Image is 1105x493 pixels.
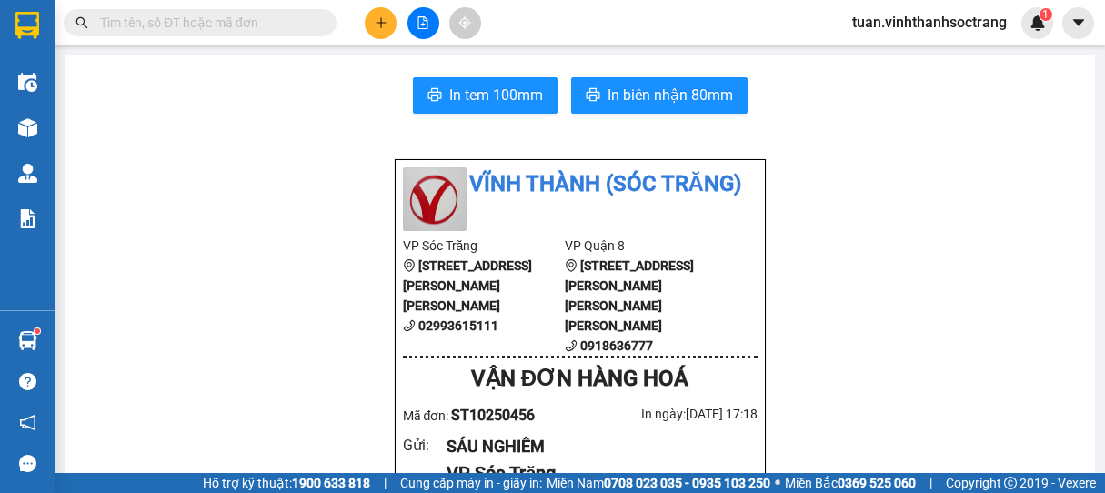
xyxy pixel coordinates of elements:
[586,87,600,105] span: printer
[608,84,733,106] span: In biên nhận 80mm
[18,118,37,137] img: warehouse-icon
[100,13,315,33] input: Tìm tên, số ĐT hoặc mã đơn
[413,77,558,114] button: printerIn tem 100mm
[449,84,543,106] span: In tem 100mm
[1040,8,1052,21] sup: 1
[451,407,535,424] span: ST10250456
[604,476,770,490] strong: 0708 023 035 - 0935 103 250
[403,236,566,256] li: VP Sóc Trăng
[1030,15,1046,31] img: icon-new-feature
[565,339,578,352] span: phone
[18,73,37,92] img: warehouse-icon
[292,476,370,490] strong: 1900 633 818
[403,167,758,202] li: Vĩnh Thành (Sóc Trăng)
[785,473,916,493] span: Miền Bắc
[1004,477,1017,489] span: copyright
[449,7,481,39] button: aim
[1042,8,1049,21] span: 1
[418,318,498,333] b: 02993615111
[403,167,467,231] img: logo.jpg
[417,16,429,29] span: file-add
[1070,15,1087,31] span: caret-down
[403,404,580,427] div: Mã đơn:
[403,319,416,332] span: phone
[15,12,39,39] img: logo-vxr
[18,209,37,228] img: solution-icon
[565,259,578,272] span: environment
[19,373,36,390] span: question-circle
[18,164,37,183] img: warehouse-icon
[403,258,532,313] b: [STREET_ADDRESS][PERSON_NAME][PERSON_NAME]
[403,434,447,457] div: Gửi :
[547,473,770,493] span: Miền Nam
[838,11,1021,34] span: tuan.vinhthanhsoctrang
[447,459,742,488] div: VP Sóc Trăng
[203,473,370,493] span: Hỗ trợ kỹ thuật:
[18,331,37,350] img: warehouse-icon
[580,338,653,353] b: 0918636777
[365,7,397,39] button: plus
[375,16,387,29] span: plus
[75,16,88,29] span: search
[565,236,728,256] li: VP Quận 8
[403,259,416,272] span: environment
[384,473,387,493] span: |
[400,473,542,493] span: Cung cấp máy in - giấy in:
[35,328,40,334] sup: 1
[403,362,758,397] div: VẬN ĐƠN HÀNG HOÁ
[1062,7,1094,39] button: caret-down
[775,479,780,487] span: ⚪️
[427,87,442,105] span: printer
[447,434,742,459] div: SÁU NGHIÊM
[929,473,932,493] span: |
[580,404,758,424] div: In ngày: [DATE] 17:18
[565,258,694,333] b: [STREET_ADDRESS][PERSON_NAME][PERSON_NAME][PERSON_NAME]
[458,16,471,29] span: aim
[571,77,748,114] button: printerIn biên nhận 80mm
[19,414,36,431] span: notification
[838,476,916,490] strong: 0369 525 060
[407,7,439,39] button: file-add
[19,455,36,472] span: message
